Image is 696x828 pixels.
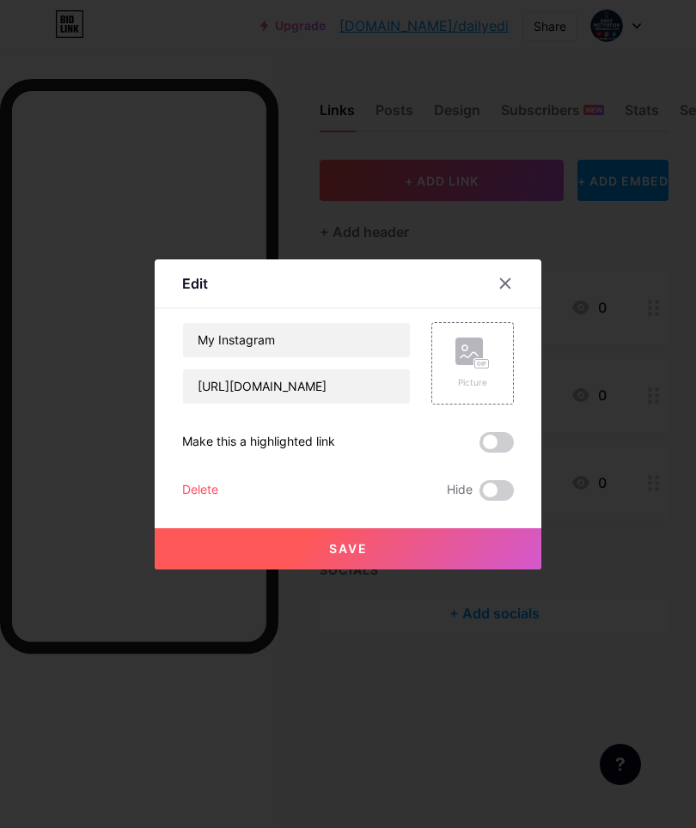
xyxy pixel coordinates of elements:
input: URL [183,369,410,404]
div: Delete [182,480,218,501]
div: Make this a highlighted link [182,432,335,453]
span: Hide [447,480,473,501]
span: Save [329,541,368,556]
button: Save [155,528,541,569]
div: Picture [455,376,490,389]
input: Title [183,323,410,357]
div: Edit [182,273,208,294]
